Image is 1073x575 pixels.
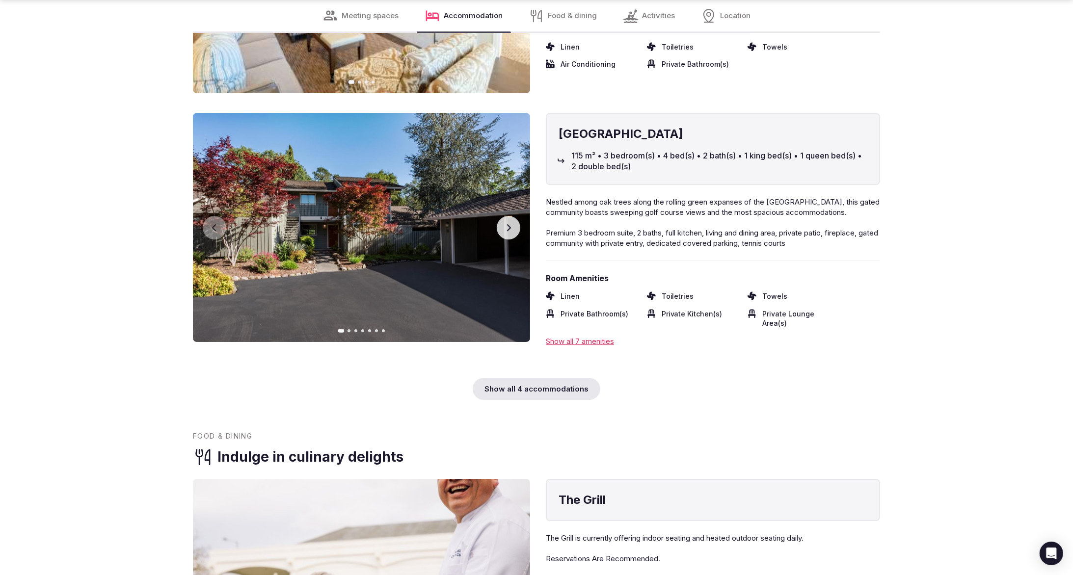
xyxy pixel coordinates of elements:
button: Go to slide 5 [368,329,371,332]
span: Towels [762,42,787,52]
button: Go to slide 4 [361,329,364,332]
span: Food & dining [193,431,252,441]
span: Location [721,11,751,21]
span: Linen [561,42,580,52]
h3: Indulge in culinary delights [217,447,403,467]
span: Linen [561,291,580,301]
span: Private Lounge Area(s) [762,309,841,328]
span: Private Bathroom(s) [561,309,628,328]
button: Go to slide 7 [382,329,385,332]
div: Show all 7 amenities [546,336,880,346]
button: Go to slide 4 [372,80,375,83]
span: The Grill is currently offering indoor seating and heated outdoor seating daily. [546,533,804,543]
span: Toiletries [662,291,694,301]
span: Accommodation [444,11,503,21]
button: Go to slide 6 [375,329,378,332]
h4: The Grill [559,492,867,508]
span: 115 m² • 3 bedroom(s) • 4 bed(s) • 2 bath(s) • 1 king bed(s) • 1 queen bed(s) • 2 double bed(s) [571,150,867,172]
span: Air Conditioning [561,59,616,69]
button: Go to slide 3 [365,80,368,83]
button: Go to slide 1 [348,80,354,84]
button: Go to slide 1 [338,329,344,333]
span: Private Bathroom(s) [662,59,729,69]
span: Toiletries [662,42,694,52]
div: Open Intercom Messenger [1040,542,1063,565]
span: Nestled among oak trees along the rolling green expanses of the [GEOGRAPHIC_DATA], this gated com... [546,197,880,217]
span: Reservations Are Recommended. [546,554,660,563]
button: Go to slide 3 [354,329,357,332]
img: Gallery image 1 [193,113,530,342]
span: Food & dining [548,11,597,21]
span: Meeting spaces [342,11,399,21]
div: Show all 4 accommodations [473,378,600,400]
span: Activities [643,11,675,21]
h4: [GEOGRAPHIC_DATA] [559,126,867,142]
span: Towels [762,291,787,301]
span: Premium 3 bedroom suite, 2 baths, full kitchen, living and dining area, private patio, fireplace,... [546,228,878,248]
button: Go to slide 2 [358,80,361,83]
button: Go to slide 2 [348,329,350,332]
span: Private Kitchen(s) [662,309,723,328]
span: Room Amenities [546,273,880,284]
